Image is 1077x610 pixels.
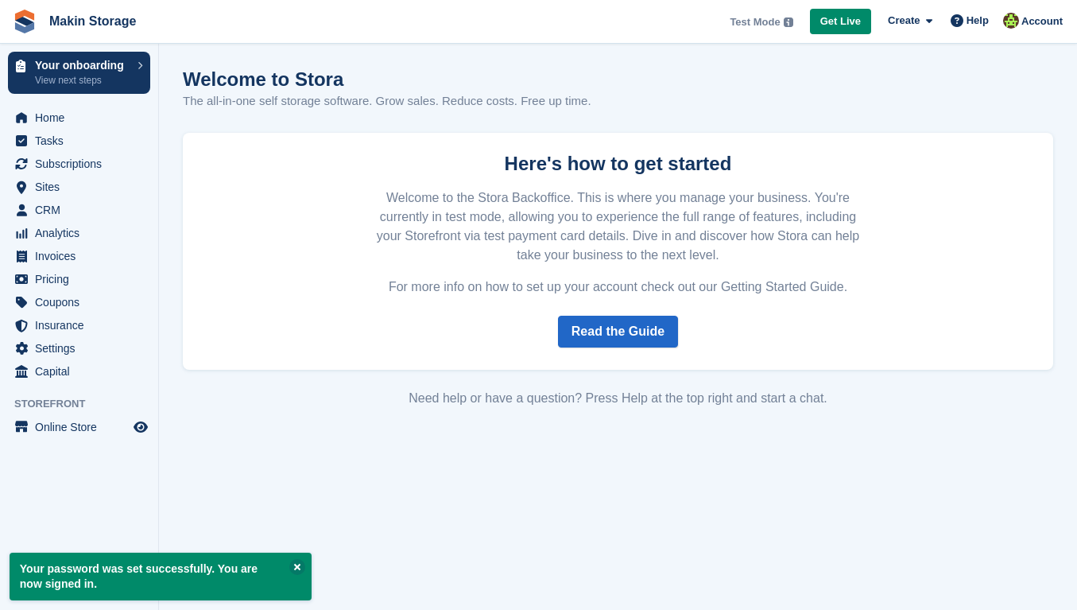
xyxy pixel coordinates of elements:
[8,291,150,313] a: menu
[967,13,989,29] span: Help
[35,291,130,313] span: Coupons
[1021,14,1063,29] span: Account
[35,199,130,221] span: CRM
[8,107,150,129] a: menu
[35,60,130,71] p: Your onboarding
[367,188,870,265] p: Welcome to the Stora Backoffice. This is where you manage your business. You're currently in test...
[35,314,130,336] span: Insurance
[8,153,150,175] a: menu
[8,268,150,290] a: menu
[8,337,150,359] a: menu
[10,553,312,600] p: Your password was set successfully. You are now signed in.
[8,416,150,438] a: menu
[810,9,871,35] a: Get Live
[131,418,150,437] a: Preview store
[43,8,142,34] a: Makin Storage
[183,389,1053,408] div: Need help or have a question? Press Help at the top right and start a chat.
[13,10,37,33] img: stora-icon-8386f47178a22dfd0bd8f6a31ec36ba5ce8667c1dd55bd0f319d3a0aa187defe.svg
[35,153,130,175] span: Subscriptions
[35,337,130,359] span: Settings
[35,176,130,198] span: Sites
[820,14,861,29] span: Get Live
[8,222,150,244] a: menu
[1003,13,1019,29] img: Makin Storage Team
[558,316,678,348] a: Read the Guide
[14,396,158,412] span: Storefront
[367,278,870,297] p: For more info on how to set up your account check out our Getting Started Guide.
[8,360,150,383] a: menu
[730,14,780,30] span: Test Mode
[35,245,130,267] span: Invoices
[35,416,130,438] span: Online Store
[35,222,130,244] span: Analytics
[8,314,150,336] a: menu
[8,52,150,94] a: Your onboarding View next steps
[8,130,150,152] a: menu
[8,245,150,267] a: menu
[888,13,920,29] span: Create
[505,153,732,174] strong: Here's how to get started
[784,17,793,27] img: icon-info-grey-7440780725fd019a000dd9b08b2336e03edf1995a4989e88bcd33f0948082b44.svg
[35,107,130,129] span: Home
[183,92,591,111] p: The all-in-one self storage software. Grow sales. Reduce costs. Free up time.
[35,73,130,87] p: View next steps
[8,176,150,198] a: menu
[35,360,130,383] span: Capital
[8,199,150,221] a: menu
[183,68,591,90] h1: Welcome to Stora
[35,268,130,290] span: Pricing
[35,130,130,152] span: Tasks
